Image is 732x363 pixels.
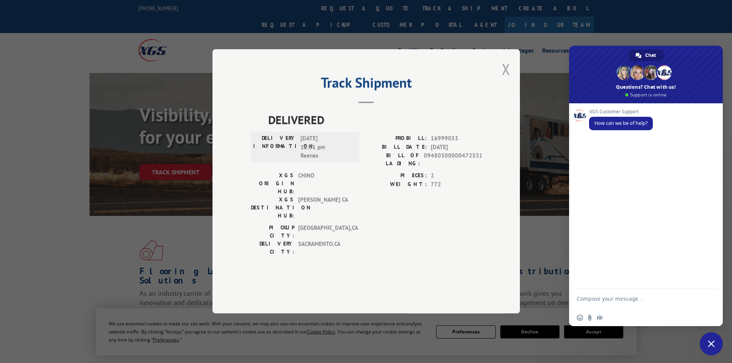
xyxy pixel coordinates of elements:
[594,120,647,126] span: How can we be of help?
[253,134,297,161] label: DELIVERY INFORMATION:
[366,172,427,181] label: PIECES:
[577,315,583,321] span: Insert an emoji
[251,196,294,220] label: XGS DESTINATION HUB:
[577,295,698,309] textarea: Compose your message...
[424,152,481,168] span: 09480300000472531
[700,332,723,355] div: Close chat
[298,240,350,256] span: SACRAMENTO , CA
[366,180,427,189] label: WEIGHT:
[431,134,481,143] span: 16999053
[587,315,593,321] span: Send a file
[589,109,653,114] span: XGS Customer Support
[366,152,420,168] label: BILL OF LADING:
[645,50,656,61] span: Chat
[251,240,294,256] label: DELIVERY CITY:
[597,315,603,321] span: Audio message
[251,172,294,196] label: XGS ORIGIN HUB:
[300,134,352,161] span: [DATE] 12:31 pm Reenes
[298,172,350,196] span: CHINO
[431,143,481,152] span: [DATE]
[268,111,481,129] span: DELIVERED
[502,59,510,79] button: Close modal
[431,180,481,189] span: 772
[298,196,350,220] span: [PERSON_NAME] CA
[629,50,664,61] div: Chat
[366,143,427,152] label: BILL DATE:
[431,172,481,181] span: 2
[251,224,294,240] label: PICKUP CITY:
[251,77,481,92] h2: Track Shipment
[366,134,427,143] label: PROBILL:
[298,224,350,240] span: [GEOGRAPHIC_DATA] , CA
